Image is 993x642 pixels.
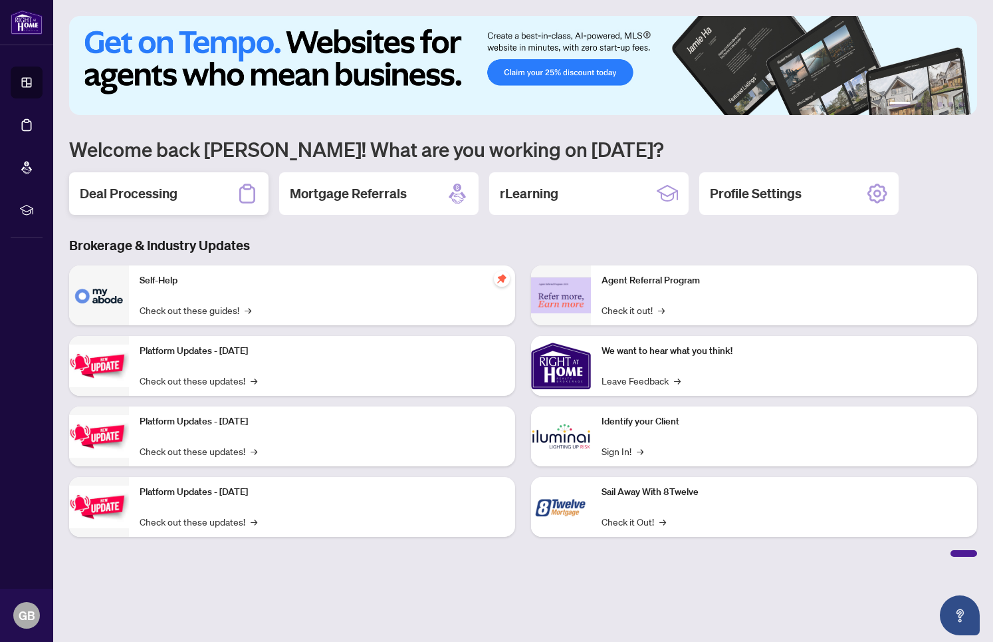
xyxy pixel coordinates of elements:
[69,136,977,162] h1: Welcome back [PERSON_NAME]! What are you working on [DATE]?
[531,277,591,314] img: Agent Referral Program
[602,373,681,388] a: Leave Feedback→
[958,102,964,107] button: 6
[889,102,911,107] button: 1
[659,514,666,529] span: →
[531,406,591,466] img: Identify your Client
[602,414,966,429] p: Identify your Client
[602,344,966,359] p: We want to hear what you think!
[251,373,257,388] span: →
[674,373,681,388] span: →
[531,477,591,537] img: Sail Away With 8Twelve
[69,236,977,255] h3: Brokerage & Industry Updates
[11,10,43,35] img: logo
[140,444,257,458] a: Check out these updates!→
[140,344,504,359] p: Platform Updates - [DATE]
[710,184,802,203] h2: Profile Settings
[916,102,921,107] button: 2
[251,444,257,458] span: →
[500,184,558,203] h2: rLearning
[940,595,980,635] button: Open asap
[948,102,953,107] button: 5
[140,485,504,500] p: Platform Updates - [DATE]
[637,444,643,458] span: →
[140,273,504,288] p: Self-Help
[937,102,942,107] button: 4
[80,184,177,203] h2: Deal Processing
[602,514,666,529] a: Check it Out!→
[19,606,35,625] span: GB
[658,303,665,317] span: →
[69,486,129,528] img: Platform Updates - June 23, 2025
[602,303,665,317] a: Check it out!→
[140,303,251,317] a: Check out these guides!→
[69,265,129,325] img: Self-Help
[140,373,257,388] a: Check out these updates!→
[251,514,257,529] span: →
[69,415,129,457] img: Platform Updates - July 8, 2025
[602,444,643,458] a: Sign In!→
[69,345,129,387] img: Platform Updates - July 21, 2025
[245,303,251,317] span: →
[602,273,966,288] p: Agent Referral Program
[69,16,977,115] img: Slide 0
[290,184,407,203] h2: Mortgage Referrals
[140,414,504,429] p: Platform Updates - [DATE]
[927,102,932,107] button: 3
[140,514,257,529] a: Check out these updates!→
[602,485,966,500] p: Sail Away With 8Twelve
[531,336,591,396] img: We want to hear what you think!
[494,271,510,287] span: pushpin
